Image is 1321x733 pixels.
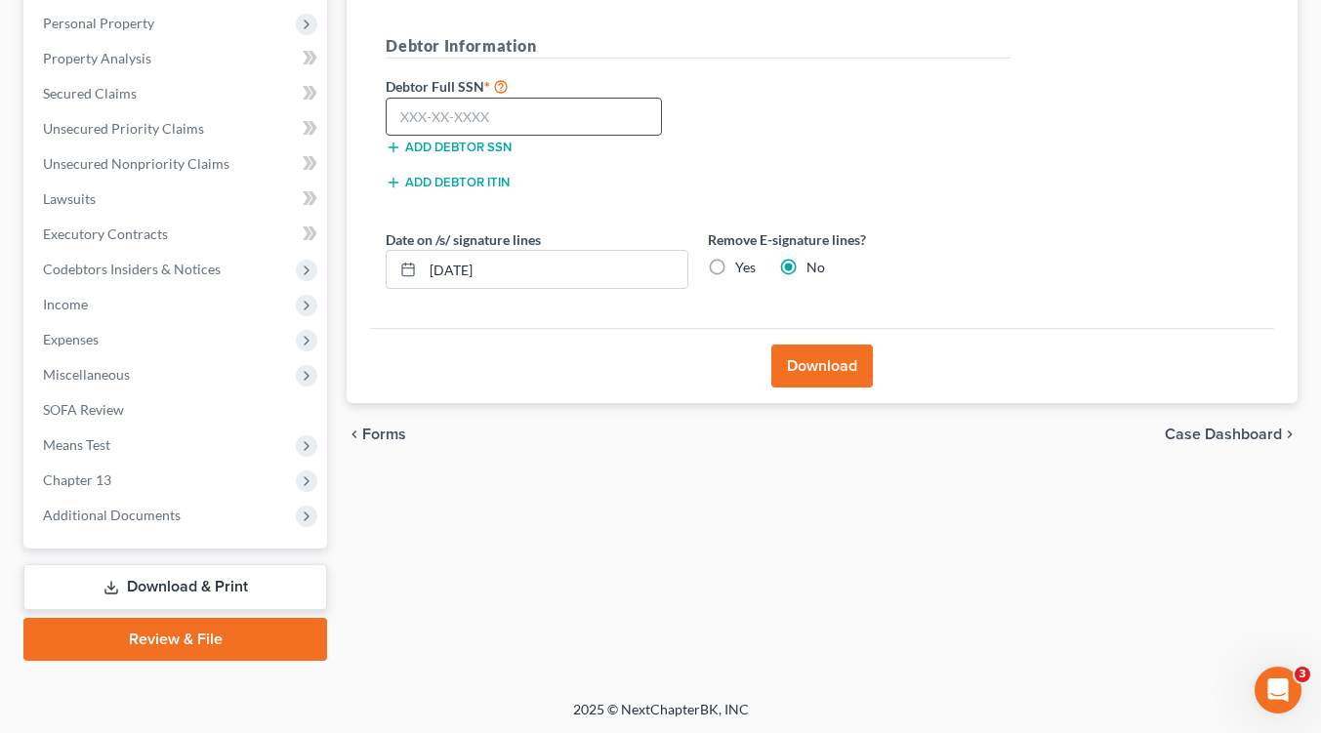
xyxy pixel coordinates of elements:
[27,217,327,252] a: Executory Contracts
[1165,427,1282,442] span: Case Dashboard
[27,182,327,217] a: Lawsuits
[1295,667,1310,682] span: 3
[43,120,204,137] span: Unsecured Priority Claims
[376,74,698,98] label: Debtor Full SSN
[347,427,433,442] button: chevron_left Forms
[735,258,756,277] label: Yes
[27,392,327,428] a: SOFA Review
[43,261,221,277] span: Codebtors Insiders & Notices
[386,140,512,155] button: Add debtor SSN
[43,331,99,347] span: Expenses
[43,471,111,488] span: Chapter 13
[386,229,541,250] label: Date on /s/ signature lines
[43,507,181,523] span: Additional Documents
[386,98,662,137] input: XXX-XX-XXXX
[1165,427,1298,442] a: Case Dashboard chevron_right
[43,401,124,418] span: SOFA Review
[43,15,154,31] span: Personal Property
[43,50,151,66] span: Property Analysis
[43,190,96,207] span: Lawsuits
[43,436,110,453] span: Means Test
[23,618,327,661] a: Review & File
[1282,427,1298,442] i: chevron_right
[43,155,229,172] span: Unsecured Nonpriority Claims
[23,564,327,610] a: Download & Print
[806,258,825,277] label: No
[27,41,327,76] a: Property Analysis
[43,296,88,312] span: Income
[27,146,327,182] a: Unsecured Nonpriority Claims
[423,251,687,288] input: MM/DD/YYYY
[771,345,873,387] button: Download
[27,76,327,111] a: Secured Claims
[386,175,510,190] button: Add debtor ITIN
[362,427,406,442] span: Forms
[347,427,362,442] i: chevron_left
[708,229,1011,250] label: Remove E-signature lines?
[386,34,1011,59] h5: Debtor Information
[43,85,137,102] span: Secured Claims
[1255,667,1301,713] iframe: Intercom live chat
[43,225,168,242] span: Executory Contracts
[43,366,130,383] span: Miscellaneous
[27,111,327,146] a: Unsecured Priority Claims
